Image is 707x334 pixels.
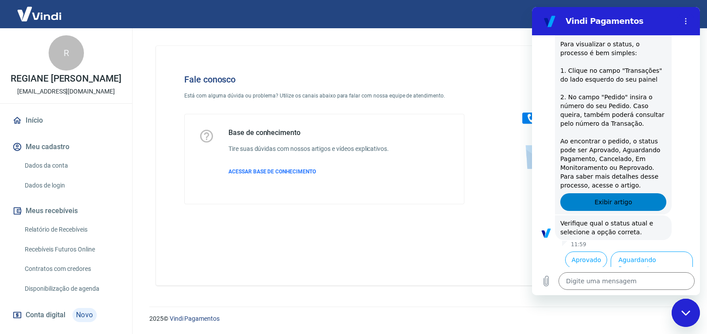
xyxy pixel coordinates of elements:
a: Conta digitalNovo [11,304,122,326]
span: Conta digital [26,309,65,321]
a: Relatório de Recebíveis [21,221,122,239]
p: [EMAIL_ADDRESS][DOMAIN_NAME] [17,87,115,96]
a: Contratos com credores [21,260,122,278]
button: Sair [665,6,696,23]
button: Meus recebíveis [11,201,122,221]
a: Início [11,111,122,130]
span: Verifique qual o status atual e selecione a opção correta. [28,213,123,229]
p: Está com alguma dúvida ou problema? Utilize os canais abaixo para falar com nossa equipe de atend... [184,92,464,100]
img: Fale conosco [505,60,639,178]
button: Aguardando Pagamento [79,244,161,270]
img: Vindi [11,0,68,27]
div: R [49,35,84,71]
p: 2025 © [149,314,686,323]
h4: Fale conosco [184,74,464,85]
iframe: Janela de mensagens [532,7,700,295]
a: Dados de login [21,176,122,195]
a: ACESSAR BASE DE CONHECIMENTO [228,168,389,176]
a: Exibir artigo [28,186,134,204]
button: Meu cadastro [11,137,122,157]
a: Recebíveis Futuros Online [21,240,122,259]
span: Exibir artigo [62,190,100,200]
a: Dados da conta [21,157,122,175]
a: Disponibilização de agenda [21,280,122,298]
p: REGIANE [PERSON_NAME] [11,74,122,83]
a: Vindi Pagamentos [170,315,220,322]
iframe: Botão para abrir a janela de mensagens, conversa em andamento [672,299,700,327]
p: 11:59 [39,234,54,241]
button: Aprovado [33,244,75,261]
h6: Tire suas dúvidas com nossos artigos e vídeos explicativos. [228,144,389,154]
span: Novo [72,308,97,322]
h5: Base de conhecimento [228,128,389,137]
button: Carregar arquivo [5,265,23,283]
span: ACESSAR BASE DE CONHECIMENTO [228,169,316,175]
